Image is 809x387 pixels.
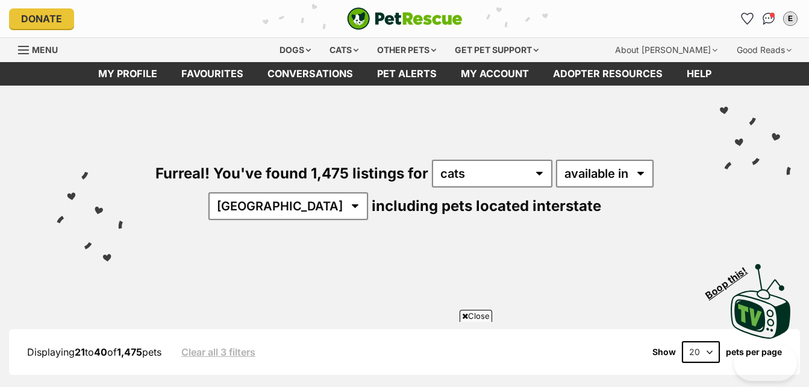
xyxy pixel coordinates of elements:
div: E [784,13,796,25]
a: Adopter resources [541,62,675,86]
a: My profile [86,62,169,86]
a: Favourites [169,62,255,86]
span: Menu [32,45,58,55]
a: PetRescue [347,7,463,30]
label: pets per page [726,347,782,357]
span: including pets located interstate [372,197,601,215]
img: PetRescue TV logo [731,264,791,339]
a: Menu [18,38,66,60]
a: conversations [255,62,365,86]
button: My account [781,9,800,28]
a: Boop this! [731,253,791,341]
img: logo-cat-932fe2b9b8326f06289b0f2fb663e598f794de774fb13d1741a6617ecf9a85b4.svg [347,7,463,30]
strong: 40 [94,346,107,358]
a: Favourites [737,9,757,28]
a: Pet alerts [365,62,449,86]
a: Conversations [759,9,778,28]
span: Displaying to of pets [27,346,161,358]
span: Close [460,310,492,322]
strong: 1,475 [117,346,142,358]
img: chat-41dd97257d64d25036548639549fe6c8038ab92f7586957e7f3b1b290dea8141.svg [763,13,775,25]
div: Other pets [369,38,445,62]
div: Cats [321,38,367,62]
a: Donate [9,8,74,29]
div: Good Reads [728,38,800,62]
div: Dogs [271,38,319,62]
a: My account [449,62,541,86]
div: About [PERSON_NAME] [607,38,726,62]
span: Show [652,347,676,357]
strong: 21 [75,346,85,358]
a: Help [675,62,723,86]
iframe: Advertisement [186,327,624,381]
div: Get pet support [446,38,547,62]
iframe: Help Scout Beacon - Open [734,345,797,381]
span: Boop this! [704,257,759,301]
a: Clear all 3 filters [181,347,255,357]
ul: Account quick links [737,9,800,28]
span: Furreal! You've found 1,475 listings for [155,165,428,182]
